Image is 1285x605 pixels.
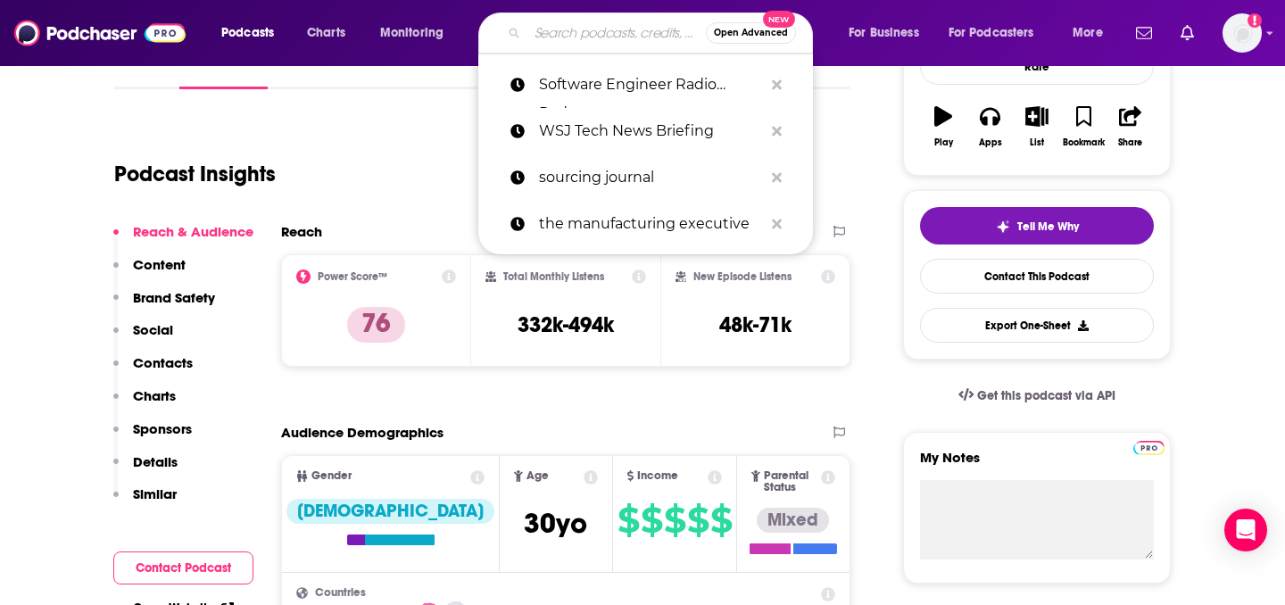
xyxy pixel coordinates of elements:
[412,48,464,89] a: Reviews
[113,420,192,453] button: Sponsors
[315,587,366,599] span: Countries
[478,154,813,201] a: sourcing journal
[1017,220,1079,234] span: Tell Me Why
[719,311,792,338] h3: 48k-71k
[1014,95,1060,159] button: List
[1118,137,1142,148] div: Share
[539,62,763,108] p: Software Engineer Radio Podcast
[539,108,763,154] p: WSJ Tech News Briefing
[1224,509,1267,551] div: Open Intercom Messenger
[179,48,268,89] a: InsightsPodchaser Pro
[937,19,1060,47] button: open menu
[221,21,274,46] span: Podcasts
[318,270,387,283] h2: Power Score™
[478,108,813,154] a: WSJ Tech News Briefing
[281,424,444,441] h2: Audience Demographics
[133,453,178,470] p: Details
[637,470,678,482] span: Income
[1133,441,1165,455] img: Podchaser Pro
[706,22,796,44] button: Open AdvancedNew
[133,420,192,437] p: Sponsors
[979,137,1002,148] div: Apps
[977,388,1115,403] span: Get this podcast via API
[1223,13,1262,53] span: Logged in as Marketing09
[618,506,639,535] span: $
[1060,19,1125,47] button: open menu
[293,48,387,89] a: Episodes1048
[1107,95,1154,159] button: Share
[526,470,549,482] span: Age
[133,289,215,306] p: Brand Safety
[1073,21,1103,46] span: More
[1248,13,1262,28] svg: Add a profile image
[539,201,763,247] p: the manufacturing executive
[920,449,1154,480] label: My Notes
[934,137,953,148] div: Play
[347,307,405,343] p: 76
[295,19,356,47] a: Charts
[14,16,186,50] img: Podchaser - Follow, Share and Rate Podcasts
[113,551,253,584] button: Contact Podcast
[113,485,177,518] button: Similar
[1173,18,1201,48] a: Show notifications dropdown
[920,48,1154,85] div: Rate
[133,256,186,273] p: Content
[920,259,1154,294] a: Contact This Podcast
[114,48,154,89] a: About
[1030,137,1044,148] div: List
[478,62,813,108] a: Software Engineer Radio Podcast
[944,374,1130,418] a: Get this podcast via API
[311,470,352,482] span: Gender
[133,387,176,404] p: Charts
[281,223,322,240] h2: Reach
[133,321,173,338] p: Social
[1060,95,1107,159] button: Bookmark
[503,270,604,283] h2: Total Monthly Listens
[1223,13,1262,53] img: User Profile
[113,256,186,289] button: Content
[836,19,941,47] button: open menu
[710,506,732,535] span: $
[133,223,253,240] p: Reach & Audience
[1223,13,1262,53] button: Show profile menu
[920,308,1154,343] button: Export One-Sheet
[1133,438,1165,455] a: Pro website
[113,387,176,420] button: Charts
[641,506,662,535] span: $
[764,470,818,493] span: Parental Status
[920,95,966,159] button: Play
[133,485,177,502] p: Similar
[113,289,215,322] button: Brand Safety
[113,321,173,354] button: Social
[757,508,829,533] div: Mixed
[286,499,494,524] div: [DEMOGRAPHIC_DATA]
[114,161,276,187] h1: Podcast Insights
[949,21,1034,46] span: For Podcasters
[518,311,614,338] h3: 332k-494k
[380,21,444,46] span: Monitoring
[1063,137,1105,148] div: Bookmark
[714,29,788,37] span: Open Advanced
[113,453,178,486] button: Details
[368,19,467,47] button: open menu
[539,154,763,201] p: sourcing journal
[209,19,297,47] button: open menu
[113,354,193,387] button: Contacts
[113,223,253,256] button: Reach & Audience
[996,220,1010,234] img: tell me why sparkle
[495,12,830,54] div: Search podcasts, credits, & more...
[763,11,795,28] span: New
[524,506,587,541] span: 30 yo
[1129,18,1159,48] a: Show notifications dropdown
[133,354,193,371] p: Contacts
[849,21,919,46] span: For Business
[920,207,1154,244] button: tell me why sparkleTell Me Why
[478,201,813,247] a: the manufacturing executive
[664,506,685,535] span: $
[693,270,792,283] h2: New Episode Listens
[527,19,706,47] input: Search podcasts, credits, & more...
[687,506,709,535] span: $
[307,21,345,46] span: Charts
[966,95,1013,159] button: Apps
